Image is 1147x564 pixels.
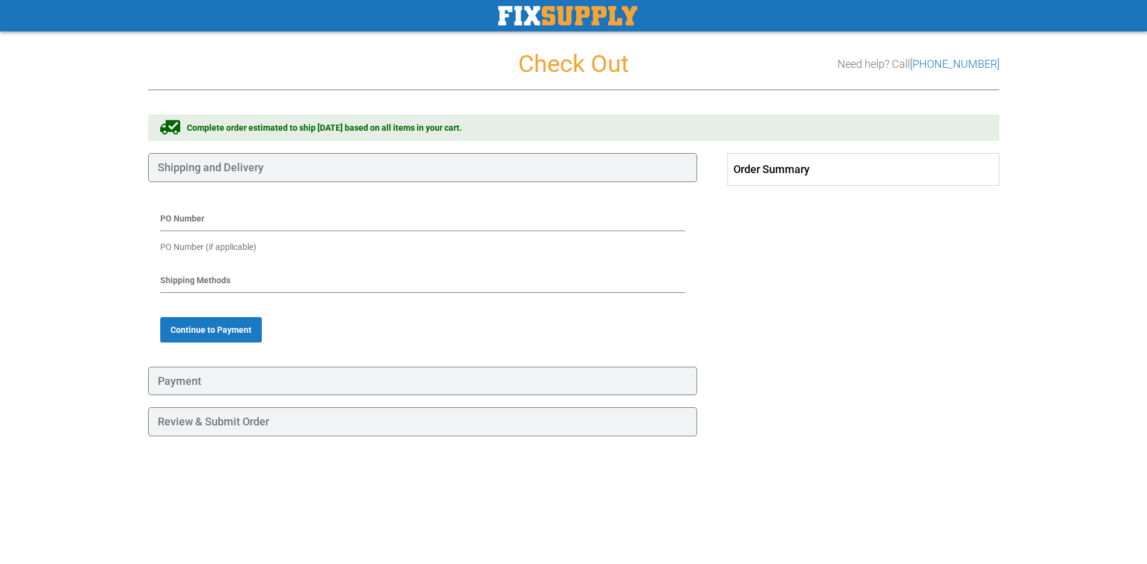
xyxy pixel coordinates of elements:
img: Fix Industrial Supply [498,6,637,25]
button: Continue to Payment [160,317,262,343]
a: store logo [498,6,637,25]
div: Payment [148,367,698,396]
div: Review & Submit Order [148,407,698,436]
span: Complete order estimated to ship [DATE] based on all items in your cart. [187,122,462,134]
a: [PHONE_NUMBER] [910,57,999,70]
span: PO Number (if applicable) [160,242,256,252]
span: Continue to Payment [171,325,252,335]
div: PO Number [160,212,686,231]
span: Order Summary [727,153,999,186]
h3: Need help? Call [837,58,999,70]
h1: Check Out [148,51,999,77]
div: Shipping and Delivery [148,153,698,182]
div: Shipping Methods [160,274,686,293]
